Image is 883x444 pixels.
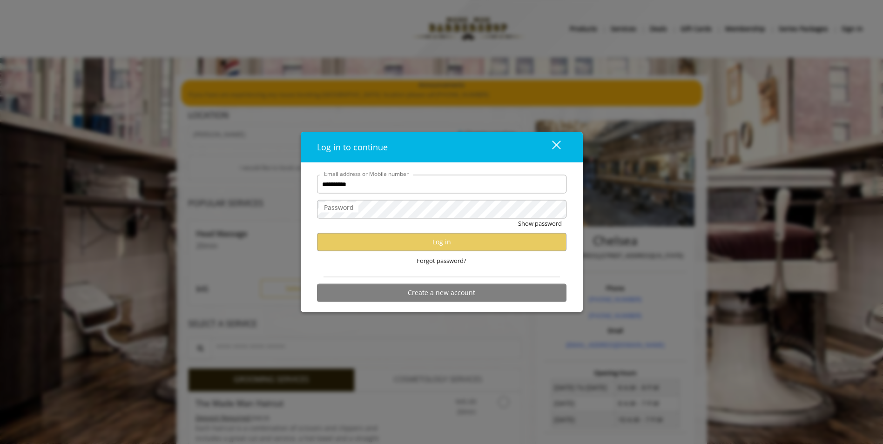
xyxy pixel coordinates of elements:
[541,140,560,154] div: close dialog
[317,233,566,251] button: Log in
[417,256,466,265] span: Forgot password?
[317,283,566,302] button: Create a new account
[317,141,388,153] span: Log in to continue
[317,175,566,194] input: Email address or Mobile number
[535,137,566,156] button: close dialog
[319,169,413,178] label: Email address or Mobile number
[317,200,566,219] input: Password
[319,202,358,213] label: Password
[518,219,562,229] button: Show password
